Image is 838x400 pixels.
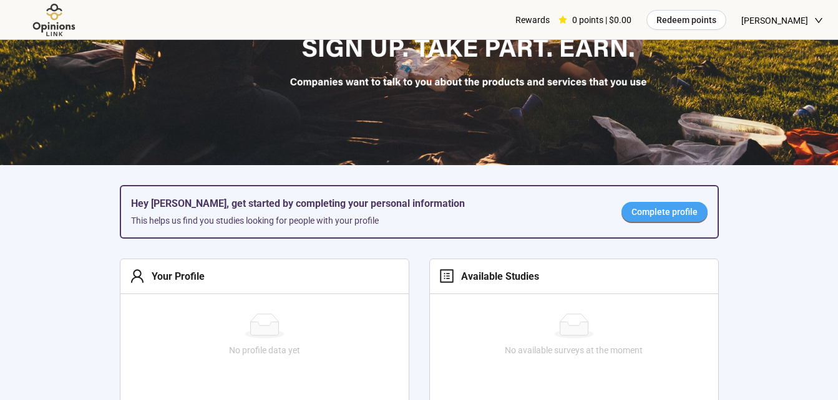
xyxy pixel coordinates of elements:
[621,202,708,222] a: Complete profile
[454,269,539,284] div: Available Studies
[656,13,716,27] span: Redeem points
[814,16,823,25] span: down
[125,343,404,357] div: No profile data yet
[130,269,145,283] span: user
[741,1,808,40] span: [PERSON_NAME]
[131,196,602,211] h5: Hey [PERSON_NAME], get started by completing your personal information
[558,16,567,24] span: star
[435,343,713,357] div: No available surveys at the moment
[145,269,205,284] div: Your Profile
[439,269,454,283] span: profile
[646,10,726,30] button: Redeem points
[131,214,602,227] div: This helps us find you studies looking for people with your profile
[631,205,698,219] span: Complete profile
